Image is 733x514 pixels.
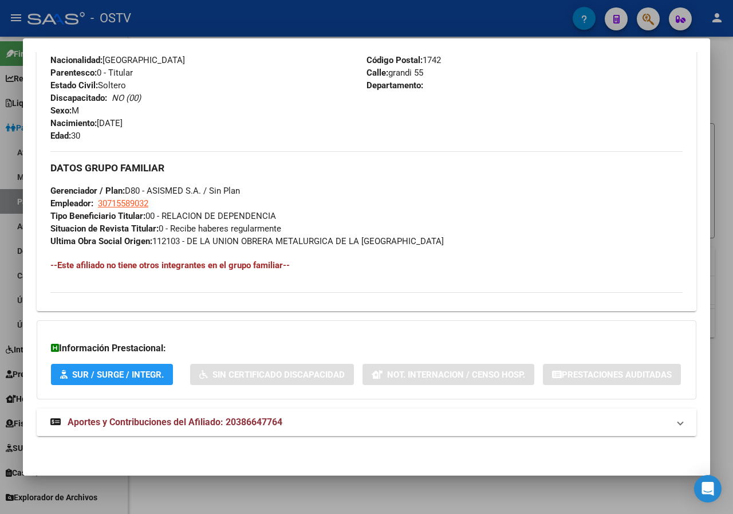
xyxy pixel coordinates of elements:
[51,342,682,355] h3: Información Prestacional:
[50,42,96,53] strong: Documento:
[50,198,93,209] strong: Empleador:
[37,409,696,436] mat-expansion-panel-header: Aportes y Contribuciones del Afiliado: 20386647764
[50,68,133,78] span: 0 - Titular
[694,475,722,503] div: Open Intercom Messenger
[50,118,123,128] span: [DATE]
[50,236,444,246] span: 112103 - DE LA UNION OBRERA METALURGICA DE LA [GEOGRAPHIC_DATA]
[50,42,234,53] span: DU - DOCUMENTO UNICO 38664776
[50,68,97,78] strong: Parentesco:
[50,211,276,221] span: 00 - RELACION DE DEPENDENCIA
[366,42,462,53] span: PASO DEL REY
[50,55,185,65] span: [GEOGRAPHIC_DATA]
[50,162,683,174] h3: DATOS GRUPO FAMILIAR
[50,105,79,116] span: M
[366,80,423,91] strong: Departamento:
[50,131,80,141] span: 30
[50,93,107,103] strong: Discapacitado:
[50,80,126,91] span: Soltero
[543,364,681,385] button: Prestaciones Auditadas
[562,370,672,380] span: Prestaciones Auditadas
[50,80,98,91] strong: Estado Civil:
[112,93,141,103] i: NO (00)
[50,131,71,141] strong: Edad:
[50,259,683,272] h4: --Este afiliado no tiene otros integrantes en el grupo familiar--
[98,198,148,209] span: 30715589032
[362,364,534,385] button: Not. Internacion / Censo Hosp.
[50,186,125,196] strong: Gerenciador / Plan:
[50,223,281,234] span: 0 - Recibe haberes regularmente
[366,68,388,78] strong: Calle:
[50,211,145,221] strong: Tipo Beneficiario Titular:
[50,236,152,246] strong: Ultima Obra Social Origen:
[387,370,525,380] span: Not. Internacion / Censo Hosp.
[50,223,159,234] strong: Situacion de Revista Titular:
[68,417,282,427] span: Aportes y Contribuciones del Afiliado: 20386647764
[366,55,441,65] span: 1742
[50,118,97,128] strong: Nacimiento:
[366,55,423,65] strong: Código Postal:
[366,68,423,78] span: grandi 55
[50,105,72,116] strong: Sexo:
[366,42,405,53] strong: Localidad:
[72,370,164,380] span: SUR / SURGE / INTEGR.
[51,364,173,385] button: SUR / SURGE / INTEGR.
[50,55,103,65] strong: Nacionalidad:
[212,370,345,380] span: Sin Certificado Discapacidad
[50,186,240,196] span: D80 - ASISMED S.A. / Sin Plan
[190,364,354,385] button: Sin Certificado Discapacidad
